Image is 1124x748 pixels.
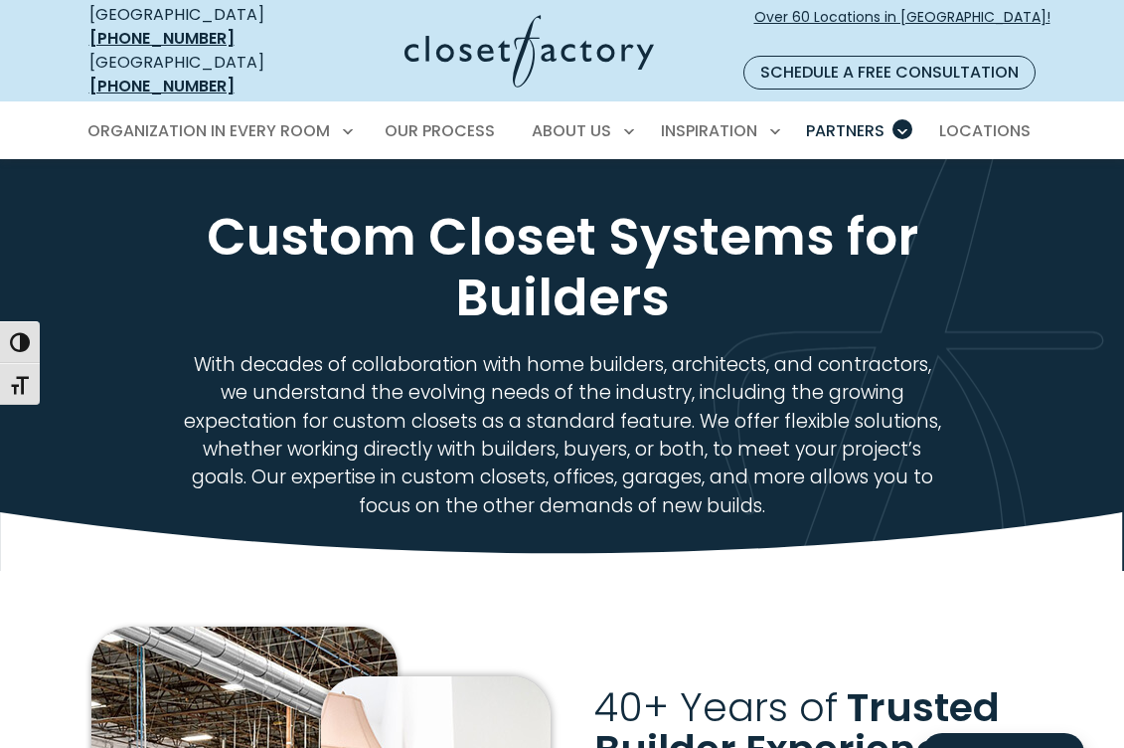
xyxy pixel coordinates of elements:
a: [PHONE_NUMBER] [89,75,235,97]
span: Organization in Every Room [87,119,330,142]
span: 40+ Years of [594,680,838,736]
a: [PHONE_NUMBER] [89,27,235,50]
p: With decades of collaboration with home builders, architects, and contractors, we understand the ... [182,351,943,520]
img: Closet Factory Logo [404,15,654,88]
div: [GEOGRAPHIC_DATA] [89,51,306,98]
span: Our Process [385,119,495,142]
nav: Primary Menu [74,103,1051,159]
h1: Custom Closet Systems for Builders [103,207,1022,327]
a: Schedule a Free Consultation [743,56,1036,90]
span: Partners [806,119,884,142]
span: Inspiration [661,119,757,142]
span: Locations [939,119,1031,142]
div: [GEOGRAPHIC_DATA] [89,3,306,51]
span: About Us [532,119,611,142]
span: Over 60 Locations in [GEOGRAPHIC_DATA]! [754,7,1050,49]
